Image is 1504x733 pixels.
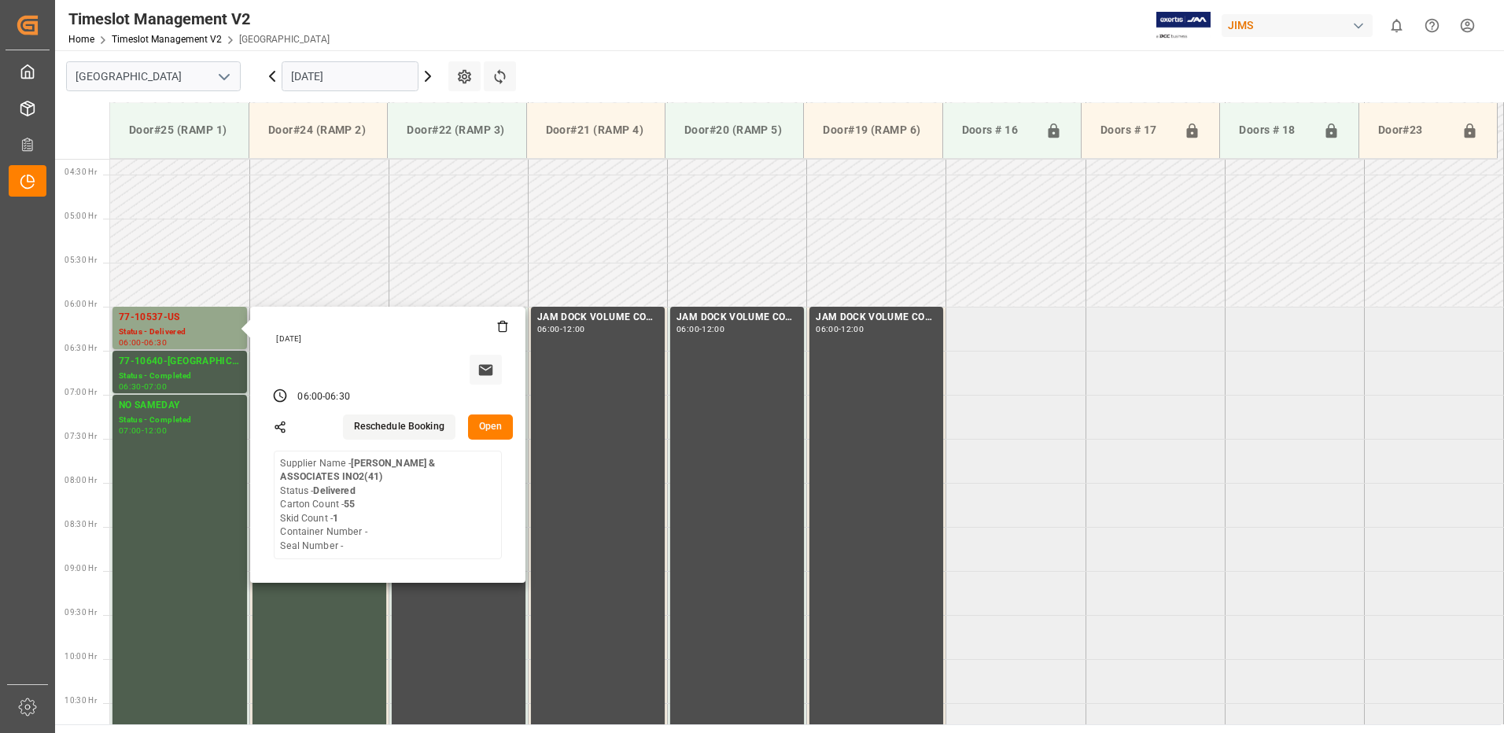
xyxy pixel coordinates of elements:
div: Door#23 [1372,116,1455,145]
div: - [142,339,144,346]
button: Reschedule Booking [343,414,455,440]
div: Timeslot Management V2 [68,7,330,31]
div: - [699,326,702,333]
div: Status - Delivered [119,326,241,339]
button: Help Center [1414,8,1450,43]
span: 09:00 Hr [65,564,97,573]
div: - [560,326,562,333]
span: 09:30 Hr [65,608,97,617]
b: 55 [344,499,355,510]
div: 06:00 [537,326,560,333]
div: Doors # 16 [956,116,1039,145]
div: - [142,383,144,390]
div: JAM DOCK VOLUME CONTROL [816,310,937,326]
div: JAM DOCK VOLUME CONTROL [537,310,658,326]
div: Status - Completed [119,414,241,427]
b: Delivered [313,485,355,496]
div: Door#20 (RAMP 5) [678,116,791,145]
span: 06:30 Hr [65,344,97,352]
a: Home [68,34,94,45]
button: open menu [212,64,235,89]
span: 08:00 Hr [65,476,97,484]
div: 06:00 [119,339,142,346]
div: 06:00 [676,326,699,333]
div: 06:30 [119,383,142,390]
div: - [142,427,144,434]
div: Door#25 (RAMP 1) [123,116,236,145]
span: 07:00 Hr [65,388,97,396]
div: Door#19 (RAMP 6) [817,116,929,145]
div: Door#24 (RAMP 2) [262,116,374,145]
div: 07:00 [119,427,142,434]
div: - [839,326,841,333]
span: 05:30 Hr [65,256,97,264]
b: 1 [333,513,338,524]
button: Open [468,414,514,440]
div: [DATE] [271,333,508,344]
input: Type to search/select [66,61,241,91]
div: 77-10537-US [119,310,241,326]
span: 10:30 Hr [65,696,97,705]
a: Timeslot Management V2 [112,34,222,45]
img: Exertis%20JAM%20-%20Email%20Logo.jpg_1722504956.jpg [1156,12,1211,39]
button: JIMS [1222,10,1379,40]
span: 04:30 Hr [65,168,97,176]
div: 06:30 [325,390,350,404]
div: 06:00 [297,390,323,404]
span: 06:00 Hr [65,300,97,308]
b: [PERSON_NAME] & ASSOCIATES INO2(41) [280,458,435,483]
div: JAM DOCK VOLUME CONTROL [676,310,798,326]
div: Door#22 (RAMP 3) [400,116,513,145]
div: Doors # 18 [1233,116,1316,145]
div: Supplier Name - Status - Carton Count - Skid Count - Container Number - Seal Number - [280,457,496,554]
div: 07:00 [144,383,167,390]
div: JIMS [1222,14,1373,37]
div: - [323,390,325,404]
span: 07:30 Hr [65,432,97,440]
div: 12:00 [144,427,167,434]
div: Status - Completed [119,370,241,383]
div: Door#21 (RAMP 4) [540,116,652,145]
div: Doors # 17 [1094,116,1178,145]
span: 10:00 Hr [65,652,97,661]
div: NO SAMEDAY [119,398,241,414]
div: 06:00 [816,326,839,333]
div: 12:00 [562,326,585,333]
div: 06:30 [144,339,167,346]
span: 08:30 Hr [65,520,97,529]
span: 05:00 Hr [65,212,97,220]
div: 77-10640-[GEOGRAPHIC_DATA] [119,354,241,370]
button: show 0 new notifications [1379,8,1414,43]
input: DD.MM.YYYY [282,61,418,91]
div: 12:00 [841,326,864,333]
div: 12:00 [702,326,724,333]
